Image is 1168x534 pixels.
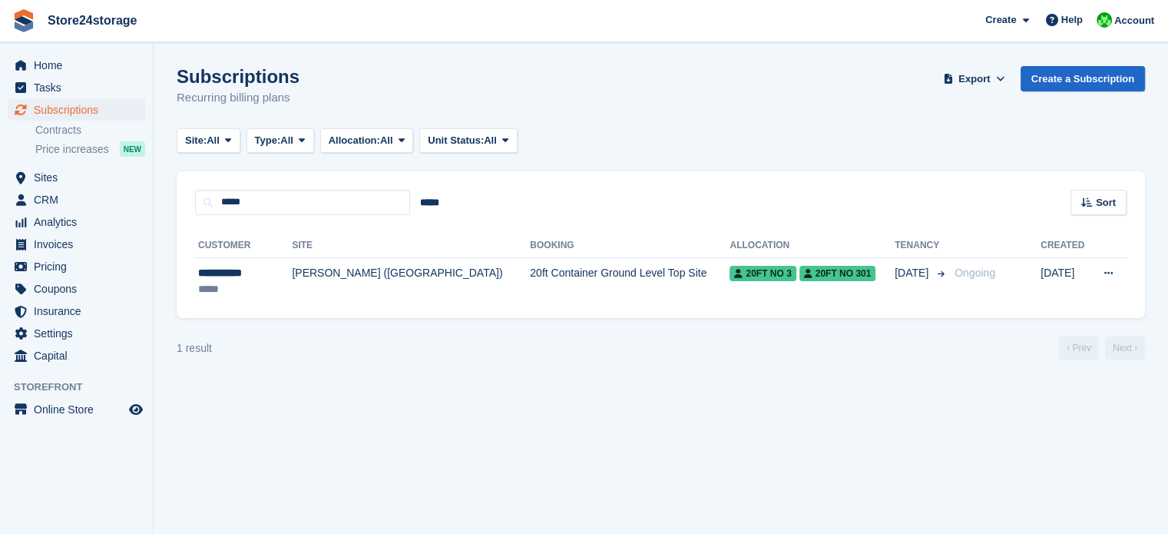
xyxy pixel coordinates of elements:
span: Ongoing [955,267,995,279]
button: Allocation: All [320,128,414,154]
a: menu [8,234,145,255]
button: Unit Status: All [419,128,517,154]
th: Customer [195,234,292,258]
span: Site: [185,133,207,148]
th: Booking [530,234,730,258]
span: Account [1114,13,1154,28]
a: Create a Subscription [1021,66,1145,91]
span: Subscriptions [34,99,126,121]
a: Preview store [127,400,145,419]
nav: Page [1056,337,1148,360]
p: Recurring billing plans [177,89,299,107]
span: CRM [34,189,126,211]
span: Price increases [35,142,109,157]
button: Export [941,66,1008,91]
span: Insurance [34,300,126,322]
div: NEW [120,141,145,157]
span: Analytics [34,211,126,233]
a: menu [8,189,145,211]
th: Site [292,234,530,258]
a: Next [1105,337,1145,360]
td: [DATE] [1041,257,1090,306]
th: Tenancy [895,234,948,258]
span: Coupons [34,278,126,300]
a: menu [8,345,145,367]
span: Settings [34,323,126,344]
th: Created [1041,234,1090,258]
span: All [207,133,220,148]
span: Unit Status: [428,133,484,148]
a: menu [8,55,145,76]
span: Export [958,71,990,87]
div: 1 result [177,340,212,357]
a: menu [8,256,145,277]
span: Home [34,55,126,76]
h1: Subscriptions [177,66,299,87]
a: menu [8,77,145,98]
span: Sort [1096,195,1116,211]
a: Contracts [35,123,145,138]
span: Capital [34,345,126,367]
span: Tasks [34,77,126,98]
th: Allocation [730,234,895,258]
a: menu [8,300,145,322]
a: menu [8,399,145,420]
span: All [380,133,393,148]
td: 20ft Container Ground Level Top Site [530,257,730,306]
a: menu [8,167,145,188]
span: Create [985,12,1016,28]
img: Tracy Harper [1097,12,1112,28]
span: All [484,133,497,148]
span: Online Store [34,399,126,420]
span: 20ft No 301 [799,266,876,281]
a: menu [8,99,145,121]
span: Help [1061,12,1083,28]
a: menu [8,323,145,344]
a: menu [8,278,145,300]
span: Type: [255,133,281,148]
a: Previous [1059,337,1099,360]
span: Pricing [34,256,126,277]
button: Site: All [177,128,240,154]
a: Price increases NEW [35,141,145,158]
span: All [280,133,293,148]
span: Storefront [14,380,153,395]
a: Store24storage [41,8,144,33]
span: 20FT No 3 [730,266,796,281]
span: [DATE] [895,265,931,281]
span: Allocation: [329,133,380,148]
img: stora-icon-8386f47178a22dfd0bd8f6a31ec36ba5ce8667c1dd55bd0f319d3a0aa187defe.svg [12,9,35,32]
button: Type: All [247,128,314,154]
span: Invoices [34,234,126,255]
span: Sites [34,167,126,188]
td: [PERSON_NAME] ([GEOGRAPHIC_DATA]) [292,257,530,306]
a: menu [8,211,145,233]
